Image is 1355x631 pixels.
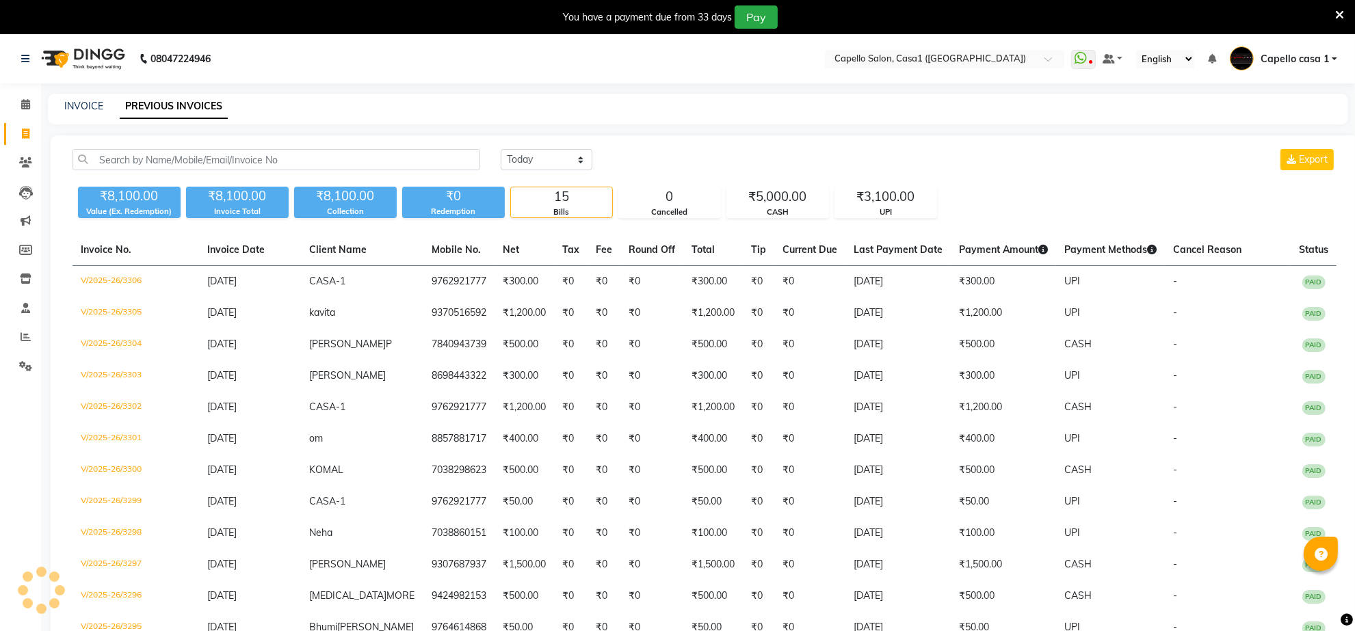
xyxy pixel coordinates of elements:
[683,297,743,329] td: ₹1,200.00
[1302,590,1326,604] span: PAID
[588,518,620,549] td: ₹0
[845,392,951,423] td: [DATE]
[683,329,743,360] td: ₹500.00
[503,243,519,256] span: Net
[207,338,237,350] span: [DATE]
[309,526,332,539] span: Neha
[1302,559,1326,572] span: PAID
[845,455,951,486] td: [DATE]
[120,94,228,119] a: PREVIOUS INVOICES
[73,360,199,392] td: V/2025-26/3303
[774,518,845,549] td: ₹0
[1173,338,1177,350] span: -
[150,40,211,78] b: 08047224946
[309,589,386,602] span: [MEDICAL_DATA]
[845,486,951,518] td: [DATE]
[423,486,495,518] td: 9762921777
[423,392,495,423] td: 9762921777
[774,329,845,360] td: ₹0
[774,423,845,455] td: ₹0
[620,392,683,423] td: ₹0
[588,580,620,612] td: ₹0
[588,423,620,455] td: ₹0
[495,580,554,612] td: ₹500.00
[683,392,743,423] td: ₹1,200.00
[620,297,683,329] td: ₹0
[683,580,743,612] td: ₹500.00
[1299,153,1328,165] span: Export
[64,100,103,112] a: INVOICE
[294,187,397,206] div: ₹8,100.00
[683,266,743,298] td: ₹300.00
[1064,526,1080,539] span: UPI
[423,329,495,360] td: 7840943739
[588,455,620,486] td: ₹0
[73,266,199,298] td: V/2025-26/3306
[1064,558,1092,570] span: CASH
[620,329,683,360] td: ₹0
[1280,149,1334,170] button: Export
[73,455,199,486] td: V/2025-26/3300
[495,423,554,455] td: ₹400.00
[423,455,495,486] td: 7038298623
[554,392,588,423] td: ₹0
[951,297,1056,329] td: ₹1,200.00
[1064,589,1092,602] span: CASH
[951,329,1056,360] td: ₹500.00
[207,589,237,602] span: [DATE]
[309,558,386,570] span: [PERSON_NAME]
[951,580,1056,612] td: ₹500.00
[554,266,588,298] td: ₹0
[1173,432,1177,444] span: -
[774,297,845,329] td: ₹0
[743,518,774,549] td: ₹0
[1302,464,1326,478] span: PAID
[1302,401,1326,415] span: PAID
[774,486,845,518] td: ₹0
[562,243,579,256] span: Tax
[845,518,951,549] td: [DATE]
[743,297,774,329] td: ₹0
[629,243,675,256] span: Round Off
[1064,243,1157,256] span: Payment Methods
[309,464,343,476] span: KOMAL
[743,486,774,518] td: ₹0
[423,549,495,580] td: 9307687937
[951,518,1056,549] td: ₹100.00
[554,423,588,455] td: ₹0
[743,580,774,612] td: ₹0
[207,369,237,381] span: [DATE]
[386,589,415,602] span: MORE
[774,455,845,486] td: ₹0
[1302,338,1326,352] span: PAID
[423,580,495,612] td: 9424982153
[309,338,386,350] span: [PERSON_NAME]
[207,401,237,413] span: [DATE]
[73,297,199,329] td: V/2025-26/3305
[588,360,620,392] td: ₹0
[620,518,683,549] td: ₹0
[78,187,181,206] div: ₹8,100.00
[554,486,588,518] td: ₹0
[951,486,1056,518] td: ₹50.00
[588,486,620,518] td: ₹0
[735,5,778,29] button: Pay
[73,580,199,612] td: V/2025-26/3296
[207,464,237,476] span: [DATE]
[554,329,588,360] td: ₹0
[1302,433,1326,446] span: PAID
[845,423,951,455] td: [DATE]
[207,306,237,319] span: [DATE]
[845,297,951,329] td: [DATE]
[951,360,1056,392] td: ₹300.00
[563,10,732,25] div: You have a payment due from 33 days
[1302,276,1326,289] span: PAID
[588,329,620,360] td: ₹0
[774,392,845,423] td: ₹0
[835,206,936,218] div: UPI
[774,360,845,392] td: ₹0
[554,297,588,329] td: ₹0
[1173,401,1177,413] span: -
[1302,527,1326,541] span: PAID
[743,549,774,580] td: ₹0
